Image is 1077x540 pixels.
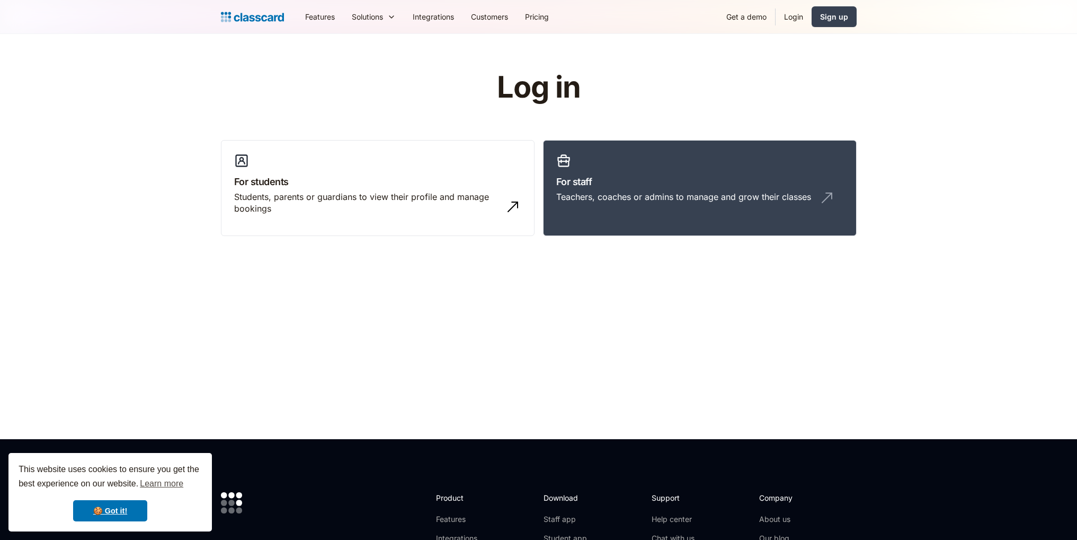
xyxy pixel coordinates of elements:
[652,492,695,503] h2: Support
[718,5,775,29] a: Get a demo
[776,5,812,29] a: Login
[73,500,147,521] a: dismiss cookie message
[544,492,587,503] h2: Download
[138,476,185,492] a: learn more about cookies
[352,11,383,22] div: Solutions
[221,140,535,237] a: For studentsStudents, parents or guardians to view their profile and manage bookings
[652,514,695,525] a: Help center
[19,463,202,492] span: This website uses cookies to ensure you get the best experience on our website.
[812,6,857,27] a: Sign up
[234,175,521,189] h3: For students
[462,5,517,29] a: Customers
[759,514,830,525] a: About us
[556,191,811,203] div: Teachers, coaches or admins to manage and grow their classes
[436,492,493,503] h2: Product
[544,514,587,525] a: Staff app
[370,71,707,104] h1: Log in
[436,514,493,525] a: Features
[759,492,830,503] h2: Company
[543,140,857,237] a: For staffTeachers, coaches or admins to manage and grow their classes
[8,453,212,532] div: cookieconsent
[820,11,848,22] div: Sign up
[404,5,462,29] a: Integrations
[297,5,343,29] a: Features
[556,175,843,189] h3: For staff
[221,10,284,24] a: home
[234,191,500,215] div: Students, parents or guardians to view their profile and manage bookings
[343,5,404,29] div: Solutions
[517,5,557,29] a: Pricing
